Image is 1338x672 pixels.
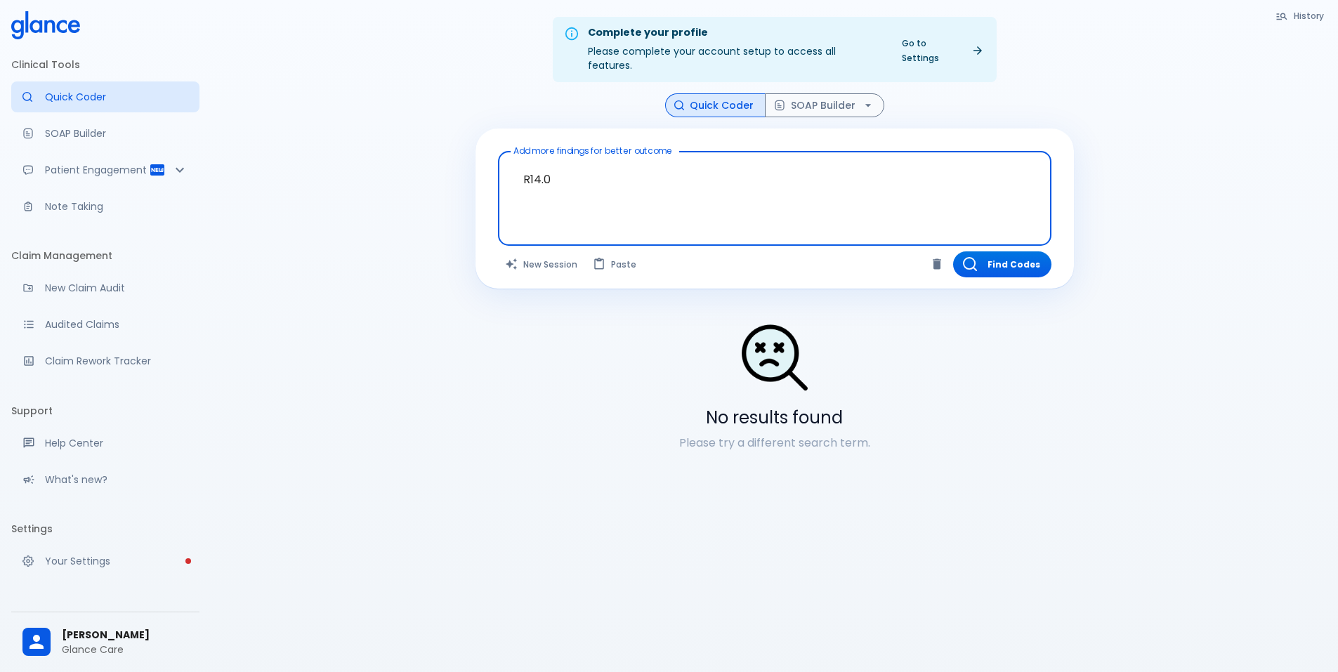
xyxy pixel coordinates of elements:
[11,345,199,376] a: Monitor progress of claim corrections
[11,154,199,185] div: Patient Reports & Referrals
[62,643,188,657] p: Glance Care
[11,118,199,149] a: Docugen: Compose a clinical documentation in seconds
[475,435,1074,452] p: Please try a different search term.
[586,251,645,277] button: Paste from clipboard
[498,251,586,277] button: Clears all inputs and results.
[11,48,199,81] li: Clinical Tools
[508,157,1042,218] textarea: R14.0
[11,81,199,112] a: Moramiz: Find ICD10AM codes instantly
[953,251,1051,277] button: Find Codes
[765,93,884,118] button: SOAP Builder
[45,281,188,295] p: New Claim Audit
[11,394,199,428] li: Support
[45,126,188,140] p: SOAP Builder
[11,272,199,303] a: Audit a new claim
[926,253,947,275] button: Clear
[45,317,188,331] p: Audited Claims
[62,628,188,643] span: [PERSON_NAME]
[11,239,199,272] li: Claim Management
[11,191,199,222] a: Advanced note-taking
[45,354,188,368] p: Claim Rework Tracker
[45,163,149,177] p: Patient Engagement
[11,309,199,340] a: View audited claims
[1268,6,1332,26] button: History
[740,322,810,393] img: Search Not Found
[11,428,199,459] a: Get help from our support team
[45,90,188,104] p: Quick Coder
[11,512,199,546] li: Settings
[475,407,1074,429] h5: No results found
[665,93,766,118] button: Quick Coder
[11,546,199,577] a: Please complete account setup
[11,618,199,666] div: [PERSON_NAME]Glance Care
[588,21,882,78] div: Please complete your account setup to access all features.
[45,554,188,568] p: Your Settings
[588,25,882,41] div: Complete your profile
[45,199,188,213] p: Note Taking
[893,33,991,68] a: Go to Settings
[45,473,188,487] p: What's new?
[11,464,199,495] div: Recent updates and feature releases
[45,436,188,450] p: Help Center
